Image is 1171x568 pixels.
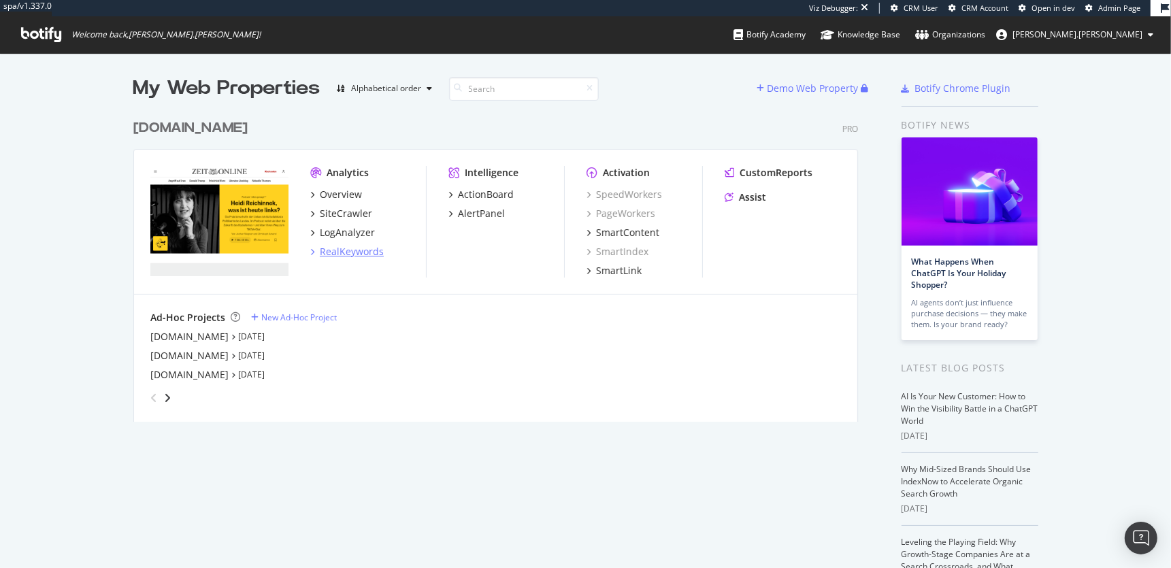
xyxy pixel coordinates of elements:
span: melanie.muller [1012,29,1142,40]
div: ActionBoard [458,188,514,201]
button: Alphabetical order [331,78,438,99]
div: SiteCrawler [320,207,372,220]
div: My Web Properties [133,75,320,102]
a: SmartIndex [587,245,648,258]
div: New Ad-Hoc Project [261,312,337,323]
a: Botify Academy [733,16,806,53]
a: RealKeywords [310,245,384,258]
div: Botify Academy [733,28,806,41]
a: Botify Chrome Plugin [902,82,1011,95]
span: CRM Account [961,3,1008,13]
div: Botify Chrome Plugin [915,82,1011,95]
div: AlertPanel [458,207,505,220]
a: CRM Account [949,3,1008,14]
div: Organizations [915,28,985,41]
a: AlertPanel [448,207,505,220]
div: [DATE] [902,503,1038,515]
a: Overview [310,188,362,201]
div: Pro [842,123,858,135]
a: Open in dev [1019,3,1075,14]
a: [DATE] [238,369,265,380]
a: SpeedWorkers [587,188,662,201]
a: SiteCrawler [310,207,372,220]
a: Demo Web Property [757,82,861,94]
a: [DOMAIN_NAME] [150,330,229,344]
a: CustomReports [725,166,812,180]
div: Assist [739,190,766,204]
a: SmartContent [587,226,659,239]
a: [DATE] [238,331,265,342]
div: Open Intercom Messenger [1125,522,1157,554]
div: RealKeywords [320,245,384,258]
a: AI Is Your New Customer: How to Win the Visibility Battle in a ChatGPT World [902,390,1038,427]
a: Organizations [915,16,985,53]
div: Knowledge Base [821,28,900,41]
div: Viz Debugger: [809,3,858,14]
input: Search [449,77,599,101]
a: Assist [725,190,766,204]
a: [DOMAIN_NAME] [133,118,253,138]
a: Why Mid-Sized Brands Should Use IndexNow to Accelerate Organic Search Growth [902,463,1032,499]
a: New Ad-Hoc Project [251,312,337,323]
div: Demo Web Property [768,82,859,95]
div: Botify news [902,118,1038,133]
a: PageWorkers [587,207,655,220]
div: SmartContent [596,226,659,239]
a: What Happens When ChatGPT Is Your Holiday Shopper? [912,256,1006,290]
div: Latest Blog Posts [902,361,1038,375]
div: [DOMAIN_NAME] [133,118,248,138]
a: [DOMAIN_NAME] [150,368,229,382]
a: ActionBoard [448,188,514,201]
div: Analytics [327,166,369,180]
a: Knowledge Base [821,16,900,53]
div: Intelligence [465,166,518,180]
div: grid [133,102,869,422]
a: LogAnalyzer [310,226,375,239]
span: CRM User [904,3,938,13]
div: angle-left [145,387,163,409]
img: www.zeit.de [150,166,288,276]
div: Activation [603,166,650,180]
span: Open in dev [1032,3,1075,13]
span: Welcome back, [PERSON_NAME].[PERSON_NAME] ! [71,29,261,40]
div: AI agents don’t just influence purchase decisions — they make them. Is your brand ready? [912,297,1027,330]
button: Demo Web Property [757,78,861,99]
div: [DATE] [902,430,1038,442]
div: angle-right [163,391,172,405]
div: Alphabetical order [352,84,422,93]
a: [DATE] [238,350,265,361]
div: LogAnalyzer [320,226,375,239]
a: CRM User [891,3,938,14]
div: Ad-Hoc Projects [150,311,225,324]
button: [PERSON_NAME].[PERSON_NAME] [985,24,1164,46]
div: SmartLink [596,264,642,278]
a: Admin Page [1085,3,1140,14]
a: [DOMAIN_NAME] [150,349,229,363]
span: Admin Page [1098,3,1140,13]
div: CustomReports [740,166,812,180]
div: Overview [320,188,362,201]
a: SmartLink [587,264,642,278]
img: What Happens When ChatGPT Is Your Holiday Shopper? [902,137,1038,246]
